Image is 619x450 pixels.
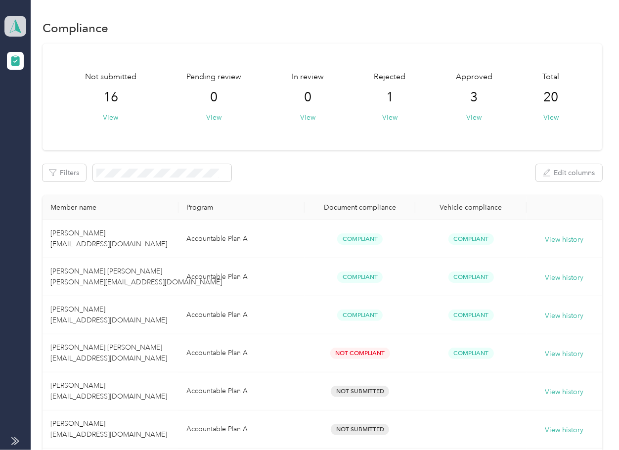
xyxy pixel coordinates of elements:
[178,296,305,334] td: Accountable Plan A
[187,71,242,83] span: Pending review
[448,310,494,321] span: Compliant
[331,424,389,435] span: Not Submitted
[85,71,136,83] span: Not submitted
[545,349,583,360] button: View history
[448,233,494,245] span: Compliant
[43,195,178,220] th: Member name
[103,112,119,123] button: View
[536,164,602,181] button: Edit columns
[178,334,305,372] td: Accountable Plan A
[330,348,390,359] span: Not Compliant
[50,305,167,324] span: [PERSON_NAME] [EMAIL_ADDRESS][DOMAIN_NAME]
[545,387,583,398] button: View history
[564,395,619,450] iframe: Everlance-gr Chat Button Frame
[456,71,492,83] span: Approved
[471,90,478,105] span: 3
[300,112,315,123] button: View
[544,90,559,105] span: 20
[50,419,167,439] span: [PERSON_NAME] [EMAIL_ADDRESS][DOMAIN_NAME]
[448,348,494,359] span: Compliant
[50,381,167,401] span: [PERSON_NAME] [EMAIL_ADDRESS][DOMAIN_NAME]
[374,71,406,83] span: Rejected
[178,195,305,220] th: Program
[211,90,218,105] span: 0
[207,112,222,123] button: View
[292,71,324,83] span: In review
[337,233,383,245] span: Compliant
[43,164,86,181] button: Filters
[50,343,167,362] span: [PERSON_NAME] [PERSON_NAME] [EMAIL_ADDRESS][DOMAIN_NAME]
[467,112,482,123] button: View
[543,112,559,123] button: View
[50,267,222,286] span: [PERSON_NAME] [PERSON_NAME] [PERSON_NAME][EMAIL_ADDRESS][DOMAIN_NAME]
[545,311,583,321] button: View history
[43,23,108,33] h1: Compliance
[331,386,389,397] span: Not Submitted
[386,90,394,105] span: 1
[312,203,407,212] div: Document compliance
[103,90,118,105] span: 16
[423,203,518,212] div: Vehicle compliance
[543,71,560,83] span: Total
[448,271,494,283] span: Compliant
[545,234,583,245] button: View history
[178,220,305,258] td: Accountable Plan A
[50,229,167,248] span: [PERSON_NAME] [EMAIL_ADDRESS][DOMAIN_NAME]
[178,410,305,449] td: Accountable Plan A
[337,271,383,283] span: Compliant
[178,372,305,410] td: Accountable Plan A
[304,90,311,105] span: 0
[178,258,305,296] td: Accountable Plan A
[337,310,383,321] span: Compliant
[382,112,398,123] button: View
[545,272,583,283] button: View history
[545,425,583,436] button: View history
